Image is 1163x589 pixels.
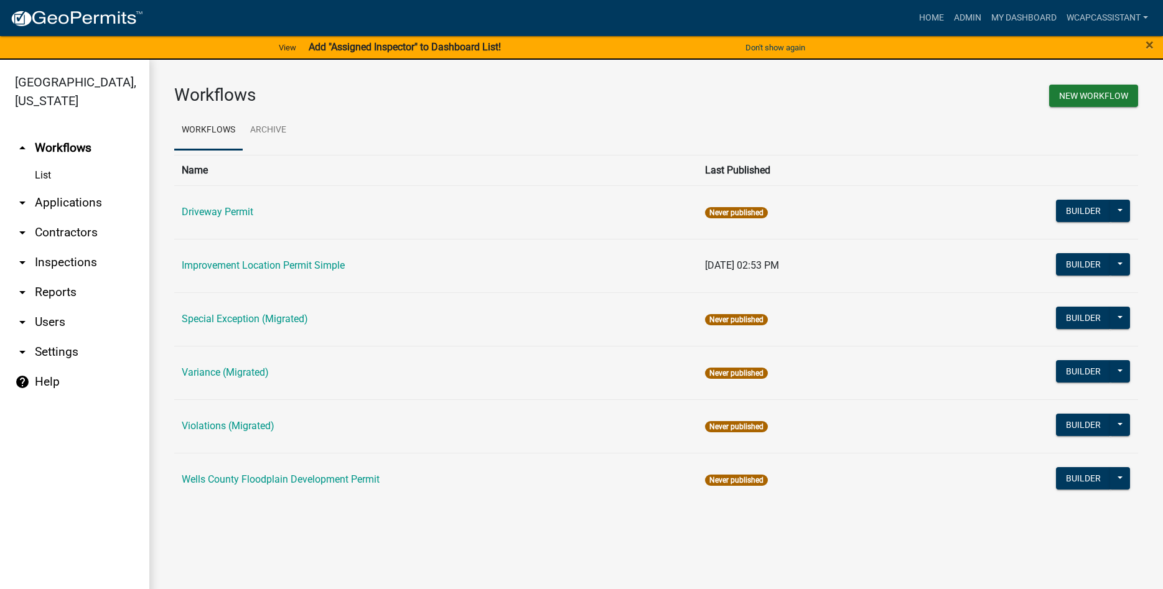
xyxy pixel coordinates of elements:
[740,37,810,58] button: Don't show again
[1146,36,1154,53] span: ×
[705,314,768,325] span: Never published
[15,315,30,330] i: arrow_drop_down
[705,368,768,379] span: Never published
[182,259,345,271] a: Improvement Location Permit Simple
[182,473,380,485] a: Wells County Floodplain Development Permit
[15,285,30,300] i: arrow_drop_down
[1056,200,1111,222] button: Builder
[15,225,30,240] i: arrow_drop_down
[15,255,30,270] i: arrow_drop_down
[182,366,269,378] a: Variance (Migrated)
[705,259,779,271] span: [DATE] 02:53 PM
[15,195,30,210] i: arrow_drop_down
[15,374,30,389] i: help
[182,206,253,218] a: Driveway Permit
[1056,307,1111,329] button: Builder
[705,421,768,432] span: Never published
[182,313,308,325] a: Special Exception (Migrated)
[705,207,768,218] span: Never published
[274,37,301,58] a: View
[1056,467,1111,489] button: Builder
[1146,37,1154,52] button: Close
[1056,253,1111,276] button: Builder
[986,6,1062,30] a: My Dashboard
[949,6,986,30] a: Admin
[914,6,949,30] a: Home
[1049,85,1138,107] button: New Workflow
[174,111,243,151] a: Workflows
[174,155,698,185] th: Name
[15,345,30,359] i: arrow_drop_down
[15,141,30,155] i: arrow_drop_up
[1056,414,1111,436] button: Builder
[1056,360,1111,383] button: Builder
[174,85,647,106] h3: Workflows
[698,155,917,185] th: Last Published
[309,41,501,53] strong: Add "Assigned Inspector" to Dashboard List!
[243,111,294,151] a: Archive
[705,475,768,486] span: Never published
[1062,6,1153,30] a: wcapcassistant
[182,420,274,432] a: Violations (Migrated)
